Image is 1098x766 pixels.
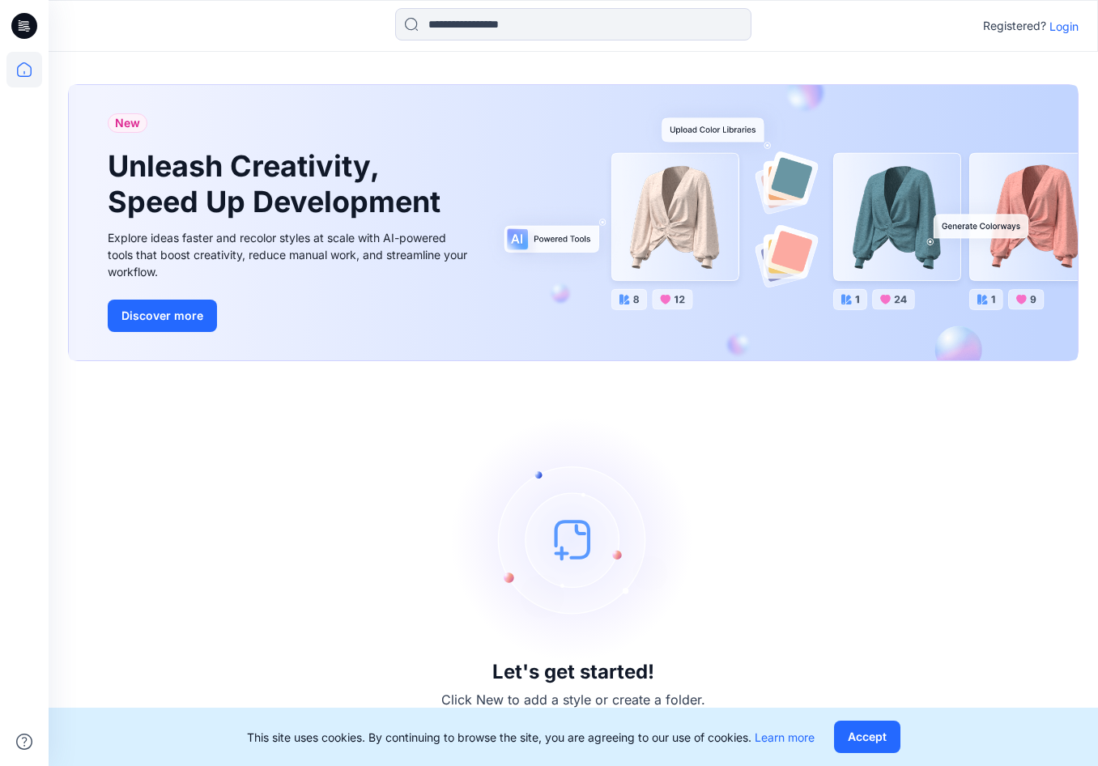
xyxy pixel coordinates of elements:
[108,300,217,332] button: Discover more
[247,729,815,746] p: This site uses cookies. By continuing to browse the site, you are agreeing to our use of cookies.
[492,661,654,683] h3: Let's get started!
[108,229,472,280] div: Explore ideas faster and recolor styles at scale with AI-powered tools that boost creativity, red...
[108,300,472,332] a: Discover more
[108,149,448,219] h1: Unleash Creativity, Speed Up Development
[755,730,815,744] a: Learn more
[1049,18,1079,35] p: Login
[441,690,705,709] p: Click New to add a style or create a folder.
[983,16,1046,36] p: Registered?
[834,721,900,753] button: Accept
[452,418,695,661] img: empty-state-image.svg
[115,113,140,133] span: New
